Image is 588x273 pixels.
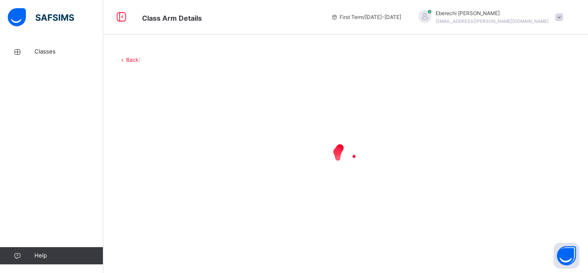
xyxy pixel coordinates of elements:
[34,47,103,56] span: Classes
[8,8,74,26] img: safsims
[331,13,401,21] span: session/term information
[554,243,579,269] button: Open asap
[436,9,549,17] span: Eberechi [PERSON_NAME]
[139,56,140,63] span: /
[34,251,103,260] span: Help
[142,14,202,22] span: Class Arm Details
[126,56,139,63] a: Back
[436,19,549,24] span: [EMAIL_ADDRESS][PERSON_NAME][DOMAIN_NAME]
[410,9,567,25] div: EberechiOlukayode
